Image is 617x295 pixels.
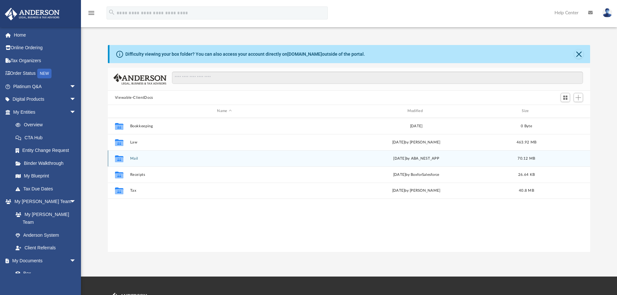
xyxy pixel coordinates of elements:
span: [DATE] [393,156,406,160]
i: search [108,9,115,16]
img: User Pic [602,8,612,17]
span: 463.92 MB [517,140,536,144]
button: Receipts [130,173,319,177]
a: My [PERSON_NAME] Team [9,208,79,229]
button: Bookkeeping [130,124,319,128]
a: Box [9,267,79,280]
div: by ABA_NEST_APP [322,155,510,161]
a: [DOMAIN_NAME] [287,51,322,57]
a: Anderson System [9,229,83,242]
div: [DATE] by BoxforSalesforce [322,172,510,177]
button: Tax [130,188,319,193]
div: id [542,108,588,114]
a: Order StatusNEW [5,67,86,80]
div: Name [130,108,319,114]
span: 0 Byte [521,124,532,128]
span: 40.8 MB [519,189,534,192]
button: Law [130,140,319,144]
span: 26.64 KB [518,173,535,176]
input: Search files and folders [172,72,583,84]
div: Modified [322,108,511,114]
div: Difficulty viewing your box folder? You can also access your account directly on outside of the p... [125,51,365,58]
a: My Entitiesarrow_drop_down [5,106,86,119]
a: Digital Productsarrow_drop_down [5,93,86,106]
span: 70.12 MB [518,156,535,160]
img: Anderson Advisors Platinum Portal [3,8,62,20]
a: My Documentsarrow_drop_down [5,254,83,267]
button: Close [574,50,583,59]
a: Platinum Q&Aarrow_drop_down [5,80,86,93]
span: arrow_drop_down [70,93,83,106]
a: Tax Due Dates [9,182,86,195]
a: Binder Walkthrough [9,157,86,170]
a: Tax Organizers [5,54,86,67]
div: Size [513,108,539,114]
span: arrow_drop_down [70,195,83,209]
a: My Blueprint [9,170,83,183]
a: CTA Hub [9,131,86,144]
div: grid [108,118,590,252]
a: Home [5,28,86,41]
a: Entity Change Request [9,144,86,157]
a: Client Referrals [9,242,83,255]
span: arrow_drop_down [70,106,83,119]
button: Mail [130,156,319,161]
button: Viewable-ClientDocs [115,95,153,101]
div: id [111,108,127,114]
div: [DATE] [322,123,510,129]
a: Overview [9,119,86,131]
a: Online Ordering [5,41,86,54]
button: Switch to Grid View [561,93,570,102]
span: arrow_drop_down [70,254,83,267]
a: My [PERSON_NAME] Teamarrow_drop_down [5,195,83,208]
div: NEW [37,69,51,78]
i: menu [87,9,95,17]
div: [DATE] by [PERSON_NAME] [322,188,510,194]
button: Add [574,93,583,102]
div: [DATE] by [PERSON_NAME] [322,139,510,145]
span: arrow_drop_down [70,80,83,93]
a: menu [87,12,95,17]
